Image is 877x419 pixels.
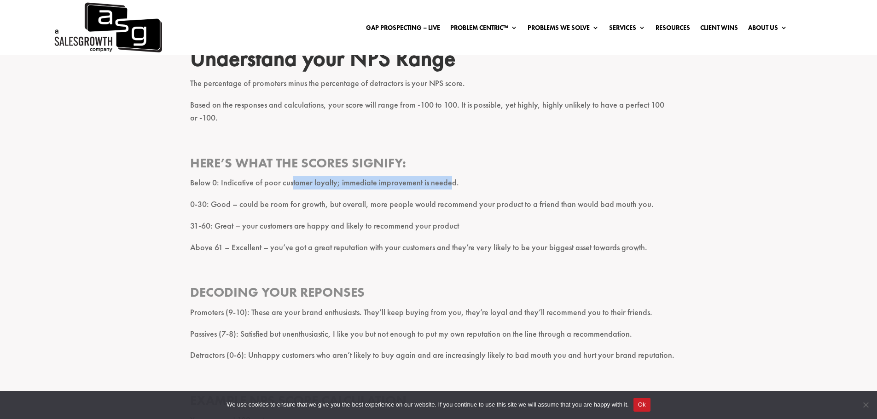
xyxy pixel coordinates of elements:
p: Based on the responses and calculations, your score will range from -100 to 100. It is possible, ... [190,98,687,133]
p: 0-30: Good – could be room for growth, but overall, more people would recommend your product to a... [190,198,687,219]
h3: Here’s what the scores signify: [190,155,687,176]
a: Resources [656,24,690,34]
a: Services [609,24,645,34]
button: Ok [633,398,650,412]
span: No [861,400,870,409]
p: 31-60: Great – your customers are happy and likely to recommend your product [190,219,687,241]
a: About Us [748,24,787,34]
p: Detractors (0-6): Unhappy customers who aren’t likely to buy again and are increasingly likely to... [190,349,687,370]
h2: Understand your NPS Range [190,44,687,76]
p: Below 0: Indicative of poor customer loyalty; immediate improvement is needed. [190,176,687,198]
a: Gap Prospecting – LIVE [366,24,440,34]
a: Client Wins [700,24,738,34]
p: Promoters (9-10): These are your brand enthusiasts. They’ll keep buying from you, they’re loyal a... [190,306,687,327]
h3: Decoding Your Reponses [190,284,687,305]
p: Above 61 – Excellent – you’ve got a great reputation with your customers and they’re very likely ... [190,241,687,263]
a: Problems We Solve [528,24,599,34]
p: The percentage of promoters minus the percentage of detractors is your NPS score. [190,77,687,98]
span: We use cookies to ensure that we give you the best experience on our website. If you continue to ... [227,400,628,409]
a: Problem Centric™ [450,24,517,34]
p: Passives (7-8): Satisfied but unenthusiastic, I like you but not enough to put my own reputation ... [190,327,687,349]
